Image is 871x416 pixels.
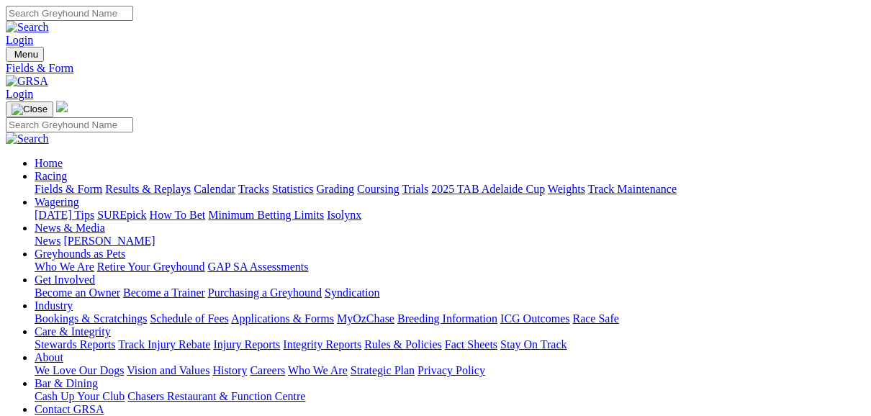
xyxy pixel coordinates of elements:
a: Applications & Forms [231,312,334,325]
a: Who We Are [288,364,348,376]
a: Isolynx [327,209,361,221]
a: Breeding Information [397,312,497,325]
a: MyOzChase [337,312,394,325]
div: Care & Integrity [35,338,865,351]
button: Toggle navigation [6,101,53,117]
input: Search [6,6,133,21]
a: Stay On Track [500,338,567,351]
a: Grading [317,183,354,195]
a: Bookings & Scratchings [35,312,147,325]
a: [DATE] Tips [35,209,94,221]
div: Bar & Dining [35,390,865,403]
a: Become an Owner [35,286,120,299]
a: Login [6,88,33,100]
a: Racing [35,170,67,182]
a: Strategic Plan [351,364,415,376]
img: Close [12,104,48,115]
a: Care & Integrity [35,325,111,338]
a: Careers [250,364,285,376]
a: Bar & Dining [35,377,98,389]
a: Wagering [35,196,79,208]
a: Trials [402,183,428,195]
div: Get Involved [35,286,865,299]
a: Track Maintenance [588,183,677,195]
div: News & Media [35,235,865,248]
a: Integrity Reports [283,338,361,351]
div: Wagering [35,209,865,222]
a: Retire Your Greyhound [97,261,205,273]
a: Contact GRSA [35,403,104,415]
div: About [35,364,865,377]
a: [PERSON_NAME] [63,235,155,247]
div: Industry [35,312,865,325]
div: Racing [35,183,865,196]
img: Search [6,21,49,34]
a: Get Involved [35,273,95,286]
a: Fields & Form [6,62,865,75]
a: SUREpick [97,209,146,221]
a: Schedule of Fees [150,312,228,325]
button: Toggle navigation [6,47,44,62]
a: Who We Are [35,261,94,273]
a: Login [6,34,33,46]
a: Results & Replays [105,183,191,195]
a: Statistics [272,183,314,195]
a: Home [35,157,63,169]
a: ICG Outcomes [500,312,569,325]
a: Purchasing a Greyhound [208,286,322,299]
img: Search [6,132,49,145]
a: Rules & Policies [364,338,442,351]
div: Greyhounds as Pets [35,261,865,273]
a: Coursing [357,183,400,195]
a: Stewards Reports [35,338,115,351]
a: Minimum Betting Limits [208,209,324,221]
a: Chasers Restaurant & Function Centre [127,390,305,402]
a: Weights [548,183,585,195]
a: How To Bet [150,209,206,221]
a: Calendar [194,183,235,195]
a: Industry [35,299,73,312]
a: We Love Our Dogs [35,364,124,376]
a: Cash Up Your Club [35,390,125,402]
a: GAP SA Assessments [208,261,309,273]
a: Become a Trainer [123,286,205,299]
a: Tracks [238,183,269,195]
a: Track Injury Rebate [118,338,210,351]
span: Menu [14,49,38,60]
a: Fields & Form [35,183,102,195]
a: Privacy Policy [418,364,485,376]
a: Vision and Values [127,364,209,376]
a: About [35,351,63,363]
a: Injury Reports [213,338,280,351]
a: News & Media [35,222,105,234]
input: Search [6,117,133,132]
img: logo-grsa-white.png [56,101,68,112]
img: GRSA [6,75,48,88]
a: Greyhounds as Pets [35,248,125,260]
a: History [212,364,247,376]
a: 2025 TAB Adelaide Cup [431,183,545,195]
a: Race Safe [572,312,618,325]
a: News [35,235,60,247]
a: Fact Sheets [445,338,497,351]
a: Syndication [325,286,379,299]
